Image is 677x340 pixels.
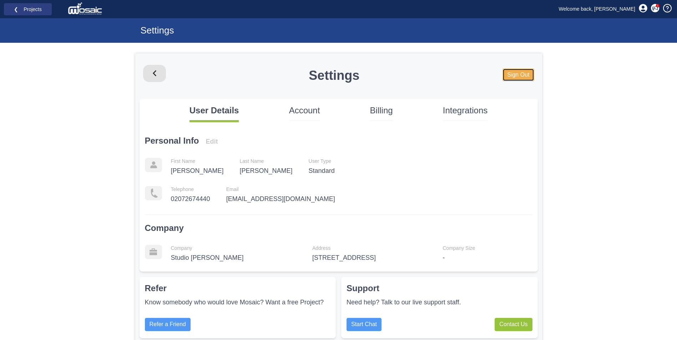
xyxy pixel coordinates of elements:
p: Address [312,245,381,252]
p: - [443,253,475,263]
p: Support [347,282,532,294]
a: Sign Out [502,68,534,82]
button: Refer a Friend [145,318,191,331]
h1: Settings [309,68,359,83]
a: ❮ Projects [9,5,47,14]
p: Refer [145,282,331,294]
p: Last Name [240,158,293,165]
iframe: Chat [647,308,672,335]
a: Contact Us [495,318,532,331]
p: First Name [171,158,224,165]
p: [PERSON_NAME] [171,166,224,176]
p: Company Size [443,245,475,252]
p: [STREET_ADDRESS] [312,253,376,263]
a: Welcome back, [PERSON_NAME] [554,4,641,14]
a: Start Chat [347,318,382,331]
p: Integrations [443,104,487,117]
p: Company [171,245,244,252]
p: Studio [PERSON_NAME] [171,253,244,263]
p: Know somebody who would love Mosaic? Want a free Project? [145,298,331,307]
img: logo_white.png [68,2,104,16]
p: Account [289,104,320,117]
p: Billing [370,104,393,117]
p: User Details [190,104,239,117]
p: Telephone [171,186,210,193]
p: Standard [309,166,335,176]
p: Personal Info [145,135,199,147]
p: Email [226,186,335,193]
h1: Settings [141,25,401,36]
p: Company [145,222,184,234]
p: Need help? Talk to our live support staff. [347,298,532,307]
p: 02072674440 [171,195,210,204]
p: [PERSON_NAME] [240,166,293,176]
a: Edit [206,138,218,145]
p: [EMAIL_ADDRESS][DOMAIN_NAME] [226,195,335,204]
p: User Type [309,158,335,165]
